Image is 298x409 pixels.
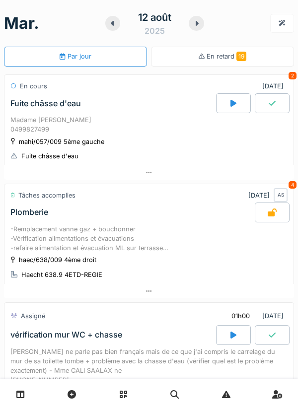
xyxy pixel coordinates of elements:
div: Fuite châsse d'eau [21,151,78,161]
div: vérification mur WC + chasse [10,330,122,340]
div: 2 [289,72,297,79]
div: [PERSON_NAME] ne parle pas bien français mais de ce que j'ai compris le carrelage du mur de sa to... [10,347,288,385]
div: Assigné [21,311,45,321]
div: AS [274,188,288,202]
div: [DATE] [262,81,288,91]
div: Fuite châsse d'eau [10,99,81,108]
div: Par jour [60,52,91,61]
div: 2025 [145,25,165,37]
h1: mar. [4,14,39,33]
div: Madame [PERSON_NAME] 0499827499 [10,115,288,134]
div: Haecht 638.9 4ETD-REGIE [21,270,102,279]
div: [DATE] [223,307,288,325]
span: En retard [207,53,246,60]
div: 4 [289,181,297,189]
span: 19 [236,52,246,61]
div: -Remplacement vanne gaz + bouchonner -Vérification alimentations et évacuations -refaire alimenta... [10,224,288,253]
div: Tâches accomplies [18,191,75,200]
div: Plomberie [10,207,48,217]
div: En cours [20,81,47,91]
div: 01h00 [231,311,250,321]
div: mahi/057/009 5ème gauche [19,137,104,146]
div: haec/638/009 4ème droit [19,255,96,265]
div: [DATE] [248,188,288,202]
div: 12 août [138,10,171,25]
